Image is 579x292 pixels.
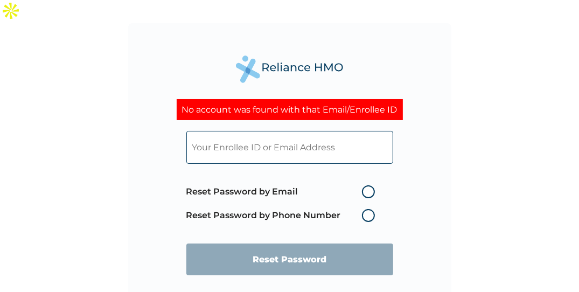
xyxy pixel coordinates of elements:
label: Reset Password by Phone Number [186,209,380,222]
span: Password reset method [186,180,380,227]
input: Your Enrollee ID or Email Address [186,131,393,164]
input: Reset Password [186,244,393,275]
label: Reset Password by Email [186,185,380,198]
div: No account was found with that Email/Enrollee ID [177,99,403,120]
img: Reliance Health's Logo [236,55,344,83]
